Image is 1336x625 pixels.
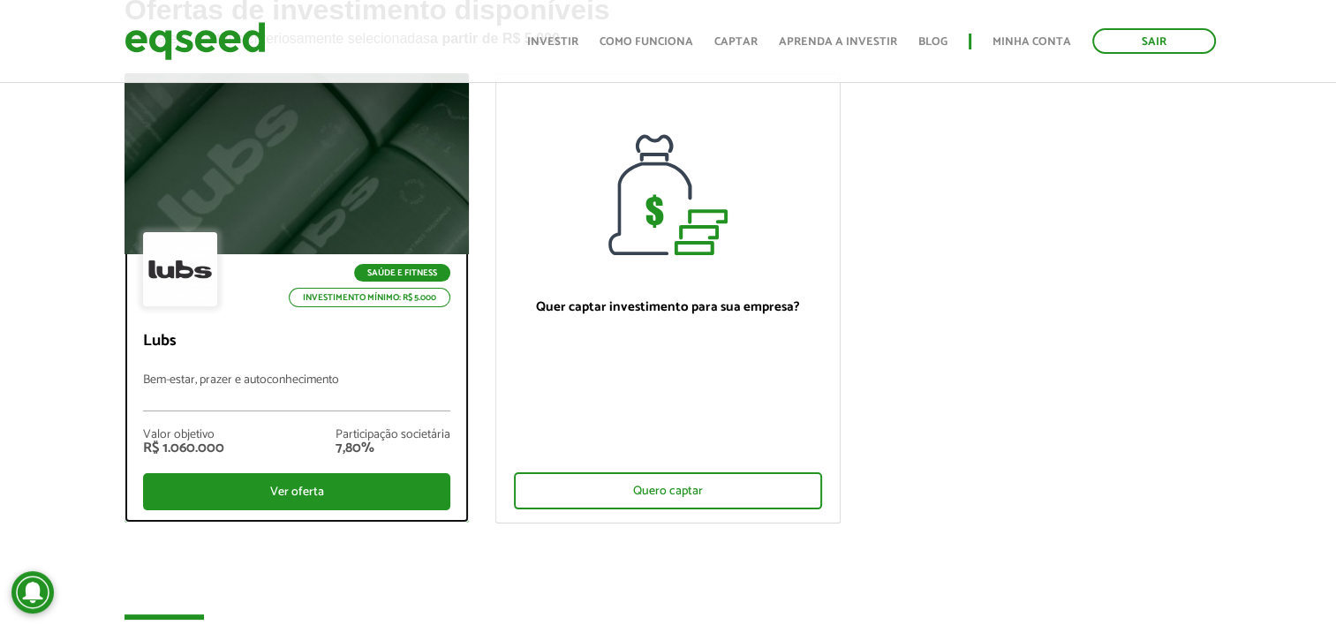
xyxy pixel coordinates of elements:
p: Bem-estar, prazer e autoconhecimento [143,373,450,411]
p: Saúde e Fitness [354,264,450,282]
p: Investimento mínimo: R$ 5.000 [289,288,450,307]
div: R$ 1.060.000 [143,441,224,456]
a: Aprenda a investir [779,36,897,48]
a: Investir [527,36,578,48]
img: EqSeed [125,18,266,64]
a: Quer captar investimento para sua empresa? Quero captar [495,73,840,523]
a: Como funciona [600,36,693,48]
div: Quero captar [514,472,821,509]
div: Valor objetivo [143,429,224,441]
p: Lubs [143,332,450,351]
a: Captar [714,36,758,48]
p: Quer captar investimento para sua empresa? [514,299,821,315]
div: Participação societária [336,429,450,441]
div: Ver oferta [143,473,450,510]
a: Sair [1092,28,1216,54]
a: Minha conta [993,36,1071,48]
div: 7,80% [336,441,450,456]
a: Saúde e Fitness Investimento mínimo: R$ 5.000 Lubs Bem-estar, prazer e autoconhecimento Valor obj... [125,73,469,523]
a: Blog [918,36,947,48]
